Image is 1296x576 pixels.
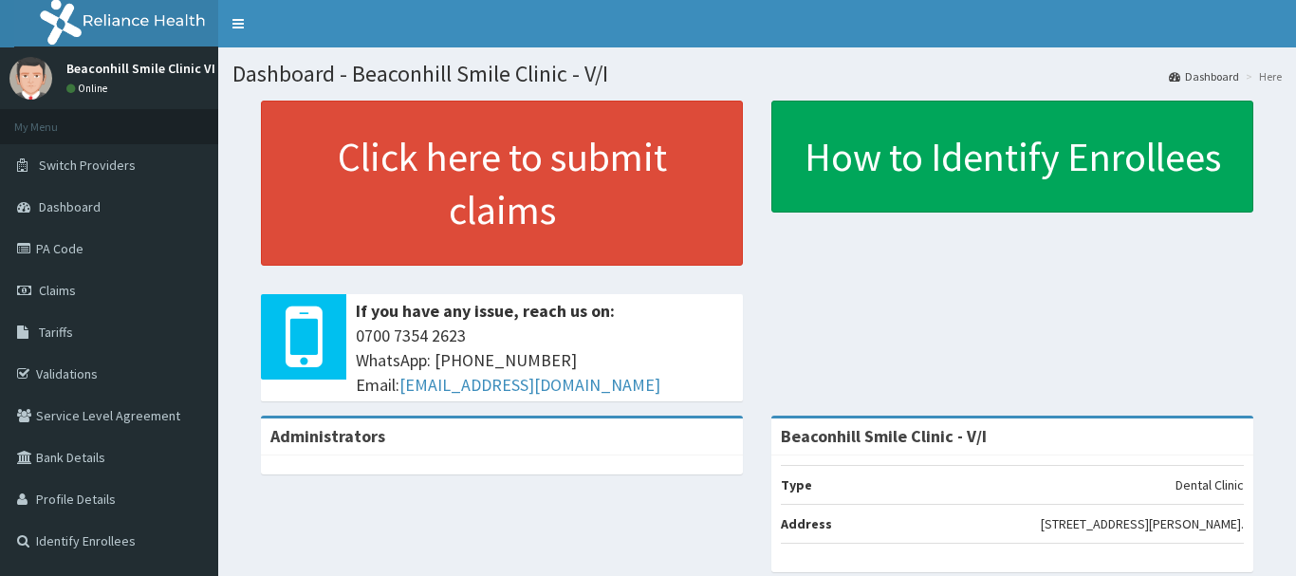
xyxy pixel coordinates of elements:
a: Dashboard [1169,68,1239,84]
b: If you have any issue, reach us on: [356,300,615,322]
a: Online [66,82,112,95]
img: User Image [9,57,52,100]
span: Claims [39,282,76,299]
p: Dental Clinic [1176,475,1244,494]
a: [EMAIL_ADDRESS][DOMAIN_NAME] [399,374,660,396]
h1: Dashboard - Beaconhill Smile Clinic - V/I [232,62,1282,86]
li: Here [1241,68,1282,84]
p: [STREET_ADDRESS][PERSON_NAME]. [1041,514,1244,533]
strong: Beaconhill Smile Clinic - V/I [781,425,987,447]
b: Type [781,476,812,493]
span: Tariffs [39,324,73,341]
b: Administrators [270,425,385,447]
a: How to Identify Enrollees [771,101,1253,213]
a: Click here to submit claims [261,101,743,266]
span: Dashboard [39,198,101,215]
span: 0700 7354 2623 WhatsApp: [PHONE_NUMBER] Email: [356,324,733,397]
p: Beaconhill Smile Clinic VI Branch [66,62,260,75]
b: Address [781,515,832,532]
span: Switch Providers [39,157,136,174]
